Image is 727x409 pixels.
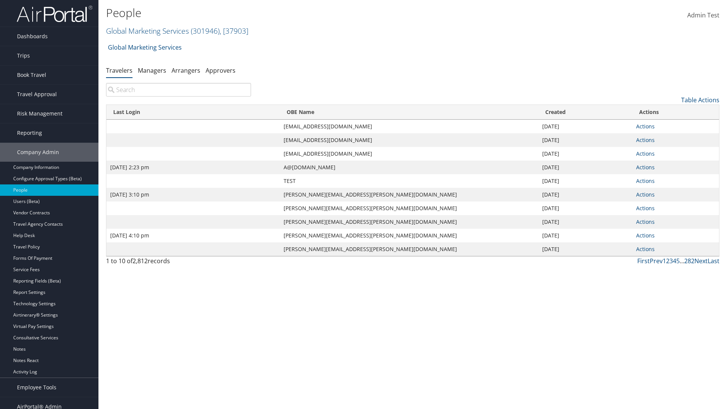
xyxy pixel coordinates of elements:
[138,66,166,75] a: Managers
[636,123,655,130] a: Actions
[636,164,655,171] a: Actions
[636,191,655,198] a: Actions
[280,133,539,147] td: [EMAIL_ADDRESS][DOMAIN_NAME]
[106,105,280,120] th: Last Login: activate to sort column ascending
[538,133,632,147] td: [DATE]
[636,150,655,157] a: Actions
[694,257,708,265] a: Next
[636,177,655,184] a: Actions
[636,136,655,144] a: Actions
[17,143,59,162] span: Company Admin
[280,174,539,188] td: TEST
[687,4,719,27] a: Admin Test
[669,257,673,265] a: 3
[191,26,220,36] span: ( 301946 )
[17,27,48,46] span: Dashboards
[17,378,56,397] span: Employee Tools
[636,245,655,253] a: Actions
[673,257,676,265] a: 4
[636,204,655,212] a: Actions
[538,242,632,256] td: [DATE]
[538,161,632,174] td: [DATE]
[106,5,515,21] h1: People
[106,161,280,174] td: [DATE] 2:23 pm
[663,257,666,265] a: 1
[17,46,30,65] span: Trips
[632,105,719,120] th: Actions
[172,66,200,75] a: Arrangers
[708,257,719,265] a: Last
[17,66,46,84] span: Book Travel
[108,40,182,55] a: Global Marketing Services
[687,11,719,19] span: Admin Test
[106,229,280,242] td: [DATE] 4:10 pm
[681,96,719,104] a: Table Actions
[538,215,632,229] td: [DATE]
[280,120,539,133] td: [EMAIL_ADDRESS][DOMAIN_NAME]
[106,256,251,269] div: 1 to 10 of records
[106,26,248,36] a: Global Marketing Services
[680,257,684,265] span: …
[17,104,62,123] span: Risk Management
[280,105,539,120] th: OBE Name: activate to sort column ascending
[538,105,632,120] th: Created: activate to sort column ascending
[637,257,650,265] a: First
[133,257,148,265] span: 2,812
[17,85,57,104] span: Travel Approval
[538,147,632,161] td: [DATE]
[280,242,539,256] td: [PERSON_NAME][EMAIL_ADDRESS][PERSON_NAME][DOMAIN_NAME]
[538,174,632,188] td: [DATE]
[280,229,539,242] td: [PERSON_NAME][EMAIL_ADDRESS][PERSON_NAME][DOMAIN_NAME]
[636,232,655,239] a: Actions
[206,66,236,75] a: Approvers
[676,257,680,265] a: 5
[17,123,42,142] span: Reporting
[280,188,539,201] td: [PERSON_NAME][EMAIL_ADDRESS][PERSON_NAME][DOMAIN_NAME]
[280,161,539,174] td: A@[DOMAIN_NAME]
[538,120,632,133] td: [DATE]
[538,229,632,242] td: [DATE]
[280,201,539,215] td: [PERSON_NAME][EMAIL_ADDRESS][PERSON_NAME][DOMAIN_NAME]
[538,201,632,215] td: [DATE]
[650,257,663,265] a: Prev
[636,218,655,225] a: Actions
[17,5,92,23] img: airportal-logo.png
[106,83,251,97] input: Search
[684,257,694,265] a: 282
[106,188,280,201] td: [DATE] 3:10 pm
[666,257,669,265] a: 2
[280,215,539,229] td: [PERSON_NAME][EMAIL_ADDRESS][PERSON_NAME][DOMAIN_NAME]
[220,26,248,36] span: , [ 37903 ]
[106,66,133,75] a: Travelers
[280,147,539,161] td: [EMAIL_ADDRESS][DOMAIN_NAME]
[538,188,632,201] td: [DATE]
